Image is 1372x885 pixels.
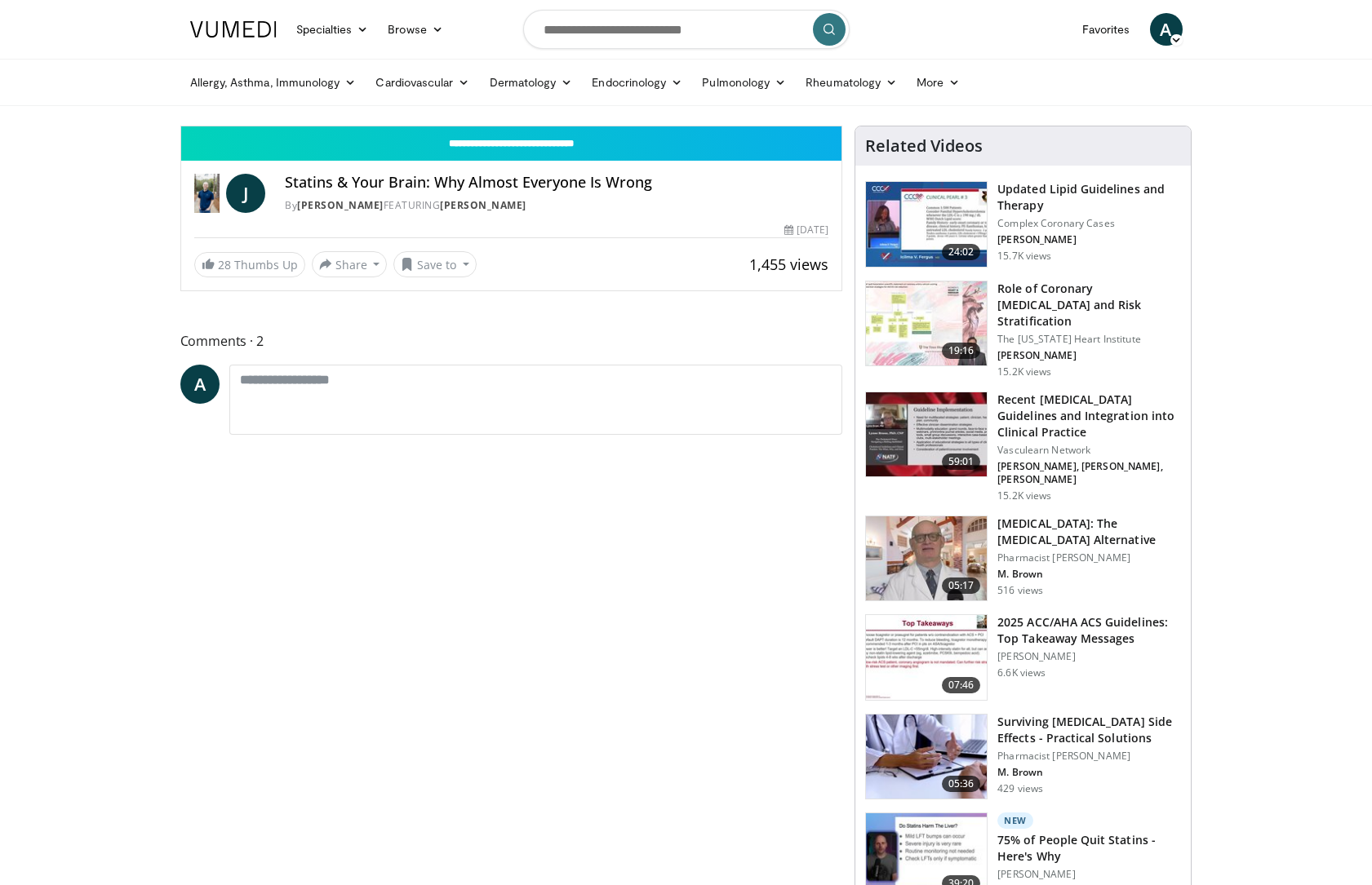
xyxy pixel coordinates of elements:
h3: Recent [MEDICAL_DATA] Guidelines and Integration into Clinical Practice [997,392,1181,440]
h3: 75% of People Quit Statins - Here's Why [997,832,1181,865]
a: 24:02 Updated Lipid Guidelines and Therapy Complex Coronary Cases [PERSON_NAME] 15.7K views [865,181,1181,268]
span: 05:17 [942,577,981,594]
span: 59:01 [942,454,981,470]
p: [PERSON_NAME] [997,650,1181,663]
span: 05:36 [942,776,981,792]
p: M. Brown [997,568,1181,581]
h3: Updated Lipid Guidelines and Therapy [997,181,1181,214]
a: 05:36 Surviving [MEDICAL_DATA] Side Effects - Practical Solutions Pharmacist [PERSON_NAME] M. Bro... [865,714,1181,800]
a: 19:16 Role of Coronary [MEDICAL_DATA] and Risk Stratification The [US_STATE] Heart Institute [PER... [865,281,1181,378]
p: [PERSON_NAME], [PERSON_NAME], [PERSON_NAME] [997,460,1181,486]
button: Save to [393,251,477,277]
div: [DATE] [784,223,828,237]
a: Specialties [286,13,379,46]
img: 87825f19-cf4c-4b91-bba1-ce218758c6bb.150x105_q85_crop-smart_upscale.jpg [866,392,987,477]
img: 369ac253-1227-4c00-b4e1-6e957fd240a8.150x105_q85_crop-smart_upscale.jpg [866,615,987,700]
a: More [907,66,970,99]
img: ce9609b9-a9bf-4b08-84dd-8eeb8ab29fc6.150x105_q85_crop-smart_upscale.jpg [866,516,987,601]
h3: [MEDICAL_DATA]: The [MEDICAL_DATA] Alternative [997,516,1181,548]
img: 77f671eb-9394-4acc-bc78-a9f077f94e00.150x105_q85_crop-smart_upscale.jpg [866,182,987,267]
p: 15.7K views [997,250,1051,263]
span: 19:16 [942,343,981,359]
div: By FEATURING [285,198,828,213]
h3: 2025 ACC/AHA ACS Guidelines: Top Takeaway Messages [997,614,1181,647]
p: [PERSON_NAME] [997,233,1181,246]
p: 15.2K views [997,489,1051,502]
a: Allergy, Asthma, Immunology [180,66,366,99]
a: A [1150,13,1183,46]
p: Vasculearn Network [997,444,1181,457]
p: 429 views [997,782,1043,795]
span: Comments 2 [180,330,843,352]
p: New [997,812,1033,829]
p: Pharmacist [PERSON_NAME] [997,750,1181,763]
a: 07:46 2025 ACC/AHA ACS Guidelines: Top Takeaway Messages [PERSON_NAME] 6.6K views [865,614,1181,701]
p: M. Brown [997,766,1181,779]
a: Favorites [1072,13,1140,46]
p: Pharmacist [PERSON_NAME] [997,551,1181,564]
a: Browse [378,13,453,46]
span: 28 [218,257,231,272]
a: Dermatology [480,66,583,99]
h3: Role of Coronary [MEDICAL_DATA] and Risk Stratification [997,281,1181,330]
p: 516 views [997,584,1043,597]
input: Search topics, interventions [523,10,850,49]
button: Share [312,251,388,277]
span: 07:46 [942,677,981,693]
p: 6.6K views [997,666,1046,679]
a: [PERSON_NAME] [297,198,384,212]
a: A [180,365,220,404]
span: 24:02 [942,244,981,260]
a: Pulmonology [692,66,796,99]
p: [PERSON_NAME] [997,868,1181,881]
h3: Surviving [MEDICAL_DATA] Side Effects - Practical Solutions [997,714,1181,746]
h4: Statins & Your Brain: Why Almost Everyone Is Wrong [285,174,828,192]
a: Rheumatology [796,66,907,99]
a: 05:17 [MEDICAL_DATA]: The [MEDICAL_DATA] Alternative Pharmacist [PERSON_NAME] M. Brown 516 views [865,516,1181,602]
img: VuMedi Logo [190,21,277,38]
a: 28 Thumbs Up [194,252,305,277]
a: 59:01 Recent [MEDICAL_DATA] Guidelines and Integration into Clinical Practice Vasculearn Network ... [865,392,1181,502]
img: 1778299e-4205-438f-a27e-806da4d55abe.150x105_q85_crop-smart_upscale.jpg [866,715,987,799]
h4: Related Videos [865,136,983,156]
span: 1,455 views [749,254,828,274]
a: Cardiovascular [366,66,479,99]
img: 1efa8c99-7b8a-4ab5-a569-1c219ae7bd2c.150x105_q85_crop-smart_upscale.jpg [866,281,987,366]
img: Dr. Jordan Rennicke [194,174,220,213]
p: The [US_STATE] Heart Institute [997,333,1181,346]
a: [PERSON_NAME] [440,198,526,212]
p: Complex Coronary Cases [997,217,1181,230]
a: J [226,174,265,213]
p: [PERSON_NAME] [997,349,1181,362]
p: 15.2K views [997,365,1051,378]
a: Endocrinology [582,66,692,99]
